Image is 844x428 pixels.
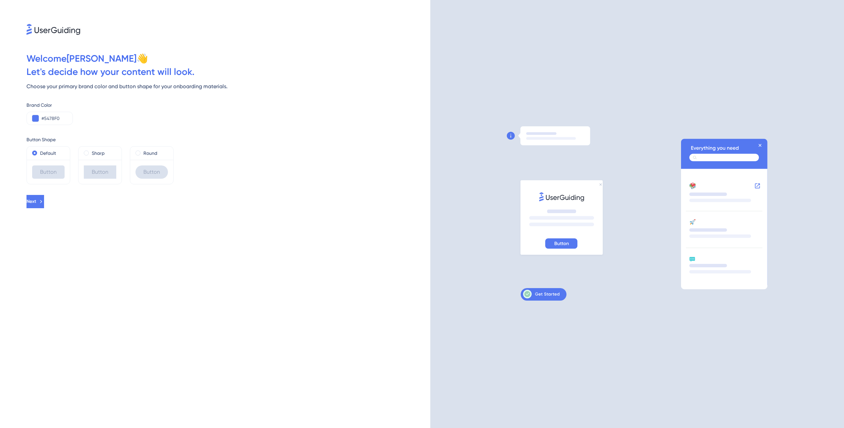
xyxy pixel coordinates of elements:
div: Button [32,165,65,179]
div: Let ' s decide how your content will look. [26,65,430,79]
label: Default [40,149,56,157]
div: Button Shape [26,136,430,144]
label: Sharp [92,149,105,157]
div: Button [135,165,168,179]
div: Brand Color [26,101,430,109]
div: Choose your primary brand color and button shape for your onboarding materials. [26,83,430,91]
div: Welcome [PERSON_NAME] 👋 [26,52,430,65]
label: Round [143,149,157,157]
button: Next [26,195,44,208]
span: Next [26,198,36,206]
div: Button [84,165,116,179]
